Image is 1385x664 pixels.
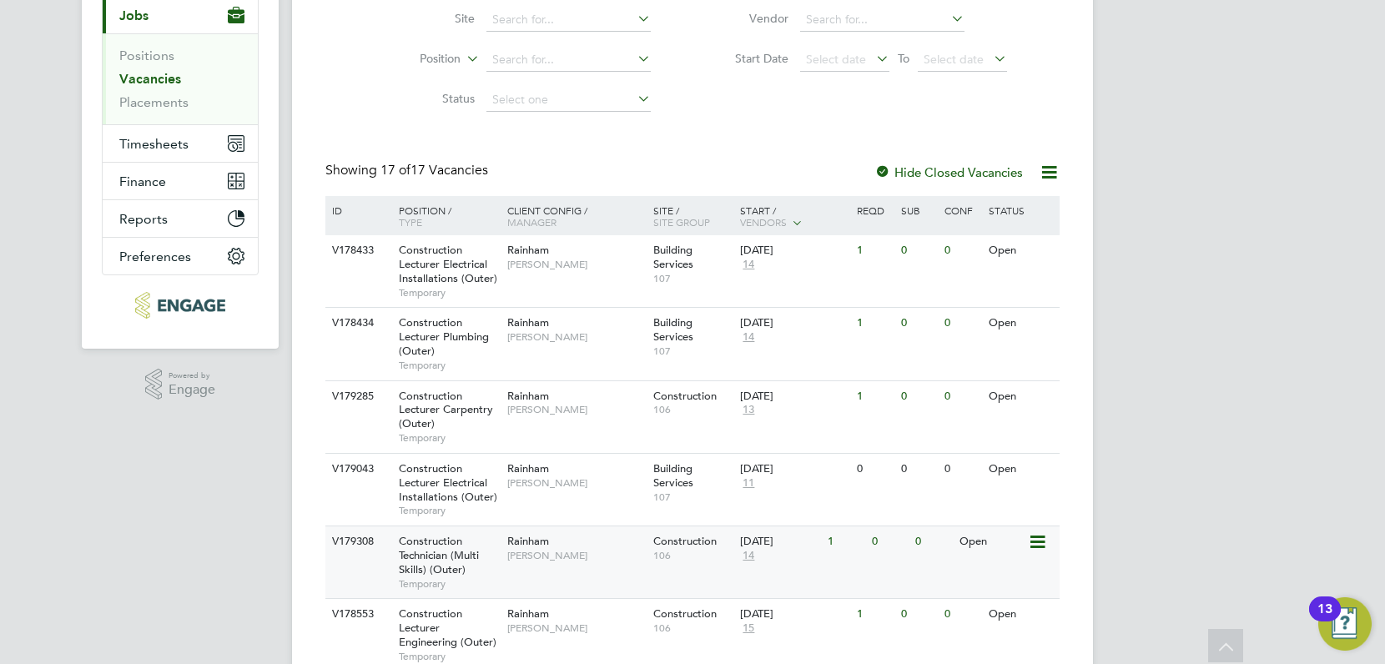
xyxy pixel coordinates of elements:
div: 1 [823,526,867,557]
span: 106 [653,549,733,562]
div: Showing [325,162,491,179]
span: Temporary [399,650,499,663]
span: [PERSON_NAME] [507,476,645,490]
span: 14 [740,549,757,563]
span: 106 [653,621,733,635]
div: Site / [649,196,737,236]
div: 0 [868,526,911,557]
span: Jobs [119,8,149,23]
span: 17 Vacancies [380,162,488,179]
span: Building Services [653,315,693,344]
span: Temporary [399,286,499,299]
div: Open [985,454,1057,485]
button: Open Resource Center, 13 new notifications [1318,597,1372,651]
span: Powered by [169,369,215,383]
div: 0 [853,454,896,485]
a: Powered byEngage [145,369,216,400]
span: Construction Lecturer Electrical Installations (Outer) [399,461,497,504]
div: 0 [940,454,984,485]
input: Search for... [486,48,651,72]
button: Preferences [103,238,258,274]
div: 0 [940,308,984,339]
div: ID [328,196,386,224]
span: Vendors [740,215,787,229]
div: 0 [897,381,940,412]
div: V179308 [328,526,386,557]
span: [PERSON_NAME] [507,258,645,271]
span: 106 [653,403,733,416]
span: [PERSON_NAME] [507,549,645,562]
input: Search for... [800,8,964,32]
span: Temporary [399,359,499,372]
div: 1 [853,308,896,339]
span: Construction Lecturer Electrical Installations (Outer) [399,243,497,285]
span: Preferences [119,249,191,264]
div: Sub [897,196,940,224]
div: Open [985,235,1057,266]
div: Client Config / [503,196,649,236]
div: Status [985,196,1057,224]
span: Building Services [653,461,693,490]
div: [DATE] [740,462,849,476]
span: To [893,48,914,69]
div: Conf [940,196,984,224]
div: 1 [853,235,896,266]
span: 11 [740,476,757,490]
span: Construction [653,606,717,621]
span: [PERSON_NAME] [507,403,645,416]
span: Engage [169,383,215,397]
span: Rainham [507,315,549,329]
div: 0 [940,599,984,630]
label: Start Date [692,51,788,66]
a: Positions [119,48,174,63]
div: 1 [853,599,896,630]
span: Finance [119,174,166,189]
span: Rainham [507,461,549,475]
div: [DATE] [740,390,849,404]
span: Temporary [399,431,499,445]
label: Position [365,51,461,68]
div: Start / [736,196,853,238]
button: Finance [103,163,258,199]
span: 107 [653,490,733,504]
div: 0 [897,599,940,630]
span: Site Group [653,215,710,229]
div: Position / [386,196,503,236]
div: Open [985,381,1057,412]
span: Construction Technician (Multi Skills) (Outer) [399,534,479,576]
input: Search for... [486,8,651,32]
span: 13 [740,403,757,417]
span: Reports [119,211,168,227]
div: 0 [940,381,984,412]
input: Select one [486,88,651,112]
label: Hide Closed Vacancies [874,164,1023,180]
span: Rainham [507,534,549,548]
a: Vacancies [119,71,181,87]
div: 1 [853,381,896,412]
span: Construction Lecturer Engineering (Outer) [399,606,496,649]
a: Go to home page [102,292,259,319]
span: Select date [806,52,866,67]
span: Construction Lecturer Plumbing (Outer) [399,315,489,358]
div: V178433 [328,235,386,266]
img: tr2rec-logo-retina.png [135,292,224,319]
div: [DATE] [740,316,849,330]
span: Construction [653,534,717,548]
div: 0 [940,235,984,266]
div: V179043 [328,454,386,485]
div: V179285 [328,381,386,412]
span: 17 of [380,162,410,179]
span: [PERSON_NAME] [507,621,645,635]
div: [DATE] [740,607,849,621]
div: [DATE] [740,535,819,549]
span: [PERSON_NAME] [507,330,645,344]
span: Timesheets [119,136,189,152]
a: Placements [119,94,189,110]
div: Jobs [103,33,258,124]
div: Open [985,599,1057,630]
span: Construction Lecturer Carpentry (Outer) [399,389,493,431]
div: 0 [911,526,954,557]
div: Reqd [853,196,896,224]
span: Manager [507,215,557,229]
div: V178434 [328,308,386,339]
